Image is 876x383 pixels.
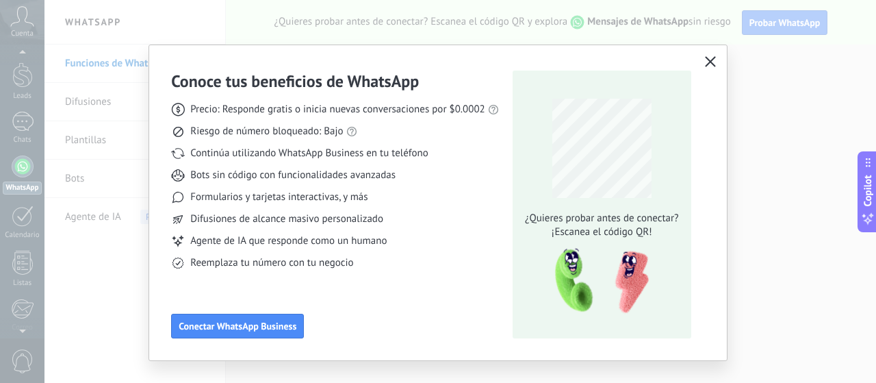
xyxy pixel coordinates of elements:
span: Agente de IA que responde como un humano [190,234,387,248]
button: Conectar WhatsApp Business [171,314,304,338]
span: Precio: Responde gratis o inicia nuevas conversaciones por $0.0002 [190,103,485,116]
span: Reemplaza tu número con tu negocio [190,256,353,270]
span: Conectar WhatsApp Business [179,321,296,331]
span: ¡Escanea el código QR! [521,225,682,239]
img: qr-pic-1x.png [543,245,652,318]
span: ¿Quieres probar antes de conectar? [521,212,682,225]
span: Copilot [861,175,875,206]
span: Difusiones de alcance masivo personalizado [190,212,383,226]
h3: Conoce tus beneficios de WhatsApp [171,71,419,92]
span: Formularios y tarjetas interactivas, y más [190,190,368,204]
span: Continúa utilizando WhatsApp Business en tu teléfono [190,147,428,160]
span: Bots sin código con funcionalidades avanzadas [190,169,396,182]
span: Riesgo de número bloqueado: Bajo [190,125,343,138]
